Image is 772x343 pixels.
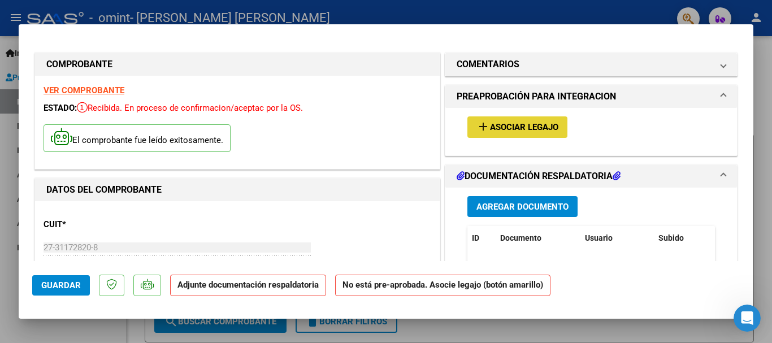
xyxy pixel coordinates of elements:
datatable-header-cell: Subido [654,226,710,250]
mat-expansion-panel-header: DOCUMENTACIÓN RESPALDATORIA [445,165,737,188]
datatable-header-cell: ID [467,226,496,250]
span: Usuario [585,233,613,242]
mat-icon: add [476,120,490,133]
mat-expansion-panel-header: PREAPROBACIÓN PARA INTEGRACION [445,85,737,108]
h1: DOCUMENTACIÓN RESPALDATORIA [457,170,621,183]
mat-expansion-panel-header: COMENTARIOS [445,53,737,76]
strong: COMPROBANTE [46,59,112,70]
strong: Adjunte documentación respaldatoria [177,280,319,290]
button: Guardar [32,275,90,296]
p: El comprobante fue leído exitosamente. [44,124,231,152]
span: Subido [658,233,684,242]
span: Guardar [41,280,81,290]
h1: PREAPROBACIÓN PARA INTEGRACION [457,90,616,103]
datatable-header-cell: Acción [710,226,767,250]
div: PREAPROBACIÓN PARA INTEGRACION [445,108,737,155]
button: Asociar Legajo [467,116,567,137]
span: Asociar Legajo [490,123,558,133]
a: VER COMPROBANTE [44,85,124,95]
strong: DATOS DEL COMPROBANTE [46,184,162,195]
span: ID [472,233,479,242]
span: Agregar Documento [476,202,569,212]
span: Recibida. En proceso de confirmacion/aceptac por la OS. [77,103,303,113]
datatable-header-cell: Documento [496,226,580,250]
span: Documento [500,233,541,242]
button: Agregar Documento [467,196,578,217]
span: ESTADO: [44,103,77,113]
h1: COMENTARIOS [457,58,519,71]
datatable-header-cell: Usuario [580,226,654,250]
p: CUIT [44,218,160,231]
iframe: Intercom live chat [734,305,761,332]
strong: No está pre-aprobada. Asocie legajo (botón amarillo) [335,275,550,297]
